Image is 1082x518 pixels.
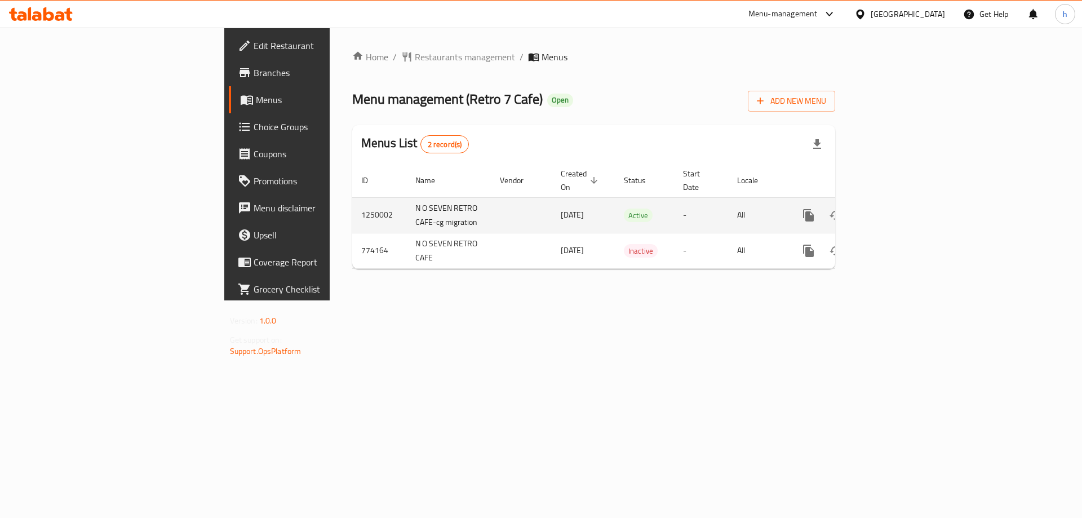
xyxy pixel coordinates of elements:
[674,197,728,233] td: -
[229,167,405,194] a: Promotions
[561,207,584,222] span: [DATE]
[401,50,515,64] a: Restaurants management
[786,163,912,198] th: Actions
[561,167,601,194] span: Created On
[728,197,786,233] td: All
[795,237,822,264] button: more
[229,140,405,167] a: Coupons
[683,167,715,194] span: Start Date
[1063,8,1067,20] span: h
[352,50,835,64] nav: breadcrumb
[254,39,396,52] span: Edit Restaurant
[406,233,491,268] td: N O SEVEN RETRO CAFE
[822,237,849,264] button: Change Status
[229,113,405,140] a: Choice Groups
[259,313,277,328] span: 1.0.0
[254,201,396,215] span: Menu disclaimer
[804,131,831,158] div: Export file
[352,163,912,269] table: enhanced table
[361,174,383,187] span: ID
[420,135,469,153] div: Total records count
[822,202,849,229] button: Change Status
[256,93,396,107] span: Menus
[542,50,567,64] span: Menus
[352,86,543,112] span: Menu management ( Retro 7 Cafe )
[229,32,405,59] a: Edit Restaurant
[254,120,396,134] span: Choice Groups
[229,59,405,86] a: Branches
[230,313,258,328] span: Version:
[624,209,653,222] div: Active
[421,139,469,150] span: 2 record(s)
[748,7,818,21] div: Menu-management
[561,243,584,258] span: [DATE]
[624,174,660,187] span: Status
[737,174,773,187] span: Locale
[254,282,396,296] span: Grocery Checklist
[230,333,282,347] span: Get support on:
[229,222,405,249] a: Upsell
[230,344,301,358] a: Support.OpsPlatform
[500,174,538,187] span: Vendor
[674,233,728,268] td: -
[254,66,396,79] span: Branches
[415,50,515,64] span: Restaurants management
[624,209,653,222] span: Active
[254,228,396,242] span: Upsell
[229,194,405,222] a: Menu disclaimer
[361,135,469,153] h2: Menus List
[229,276,405,303] a: Grocery Checklist
[229,249,405,276] a: Coverage Report
[748,91,835,112] button: Add New Menu
[547,94,573,107] div: Open
[520,50,524,64] li: /
[728,233,786,268] td: All
[757,94,826,108] span: Add New Menu
[415,174,450,187] span: Name
[871,8,945,20] div: [GEOGRAPHIC_DATA]
[254,147,396,161] span: Coupons
[624,245,658,258] span: Inactive
[406,197,491,233] td: N O SEVEN RETRO CAFE-cg migration
[795,202,822,229] button: more
[547,95,573,105] span: Open
[254,255,396,269] span: Coverage Report
[254,174,396,188] span: Promotions
[229,86,405,113] a: Menus
[624,244,658,258] div: Inactive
